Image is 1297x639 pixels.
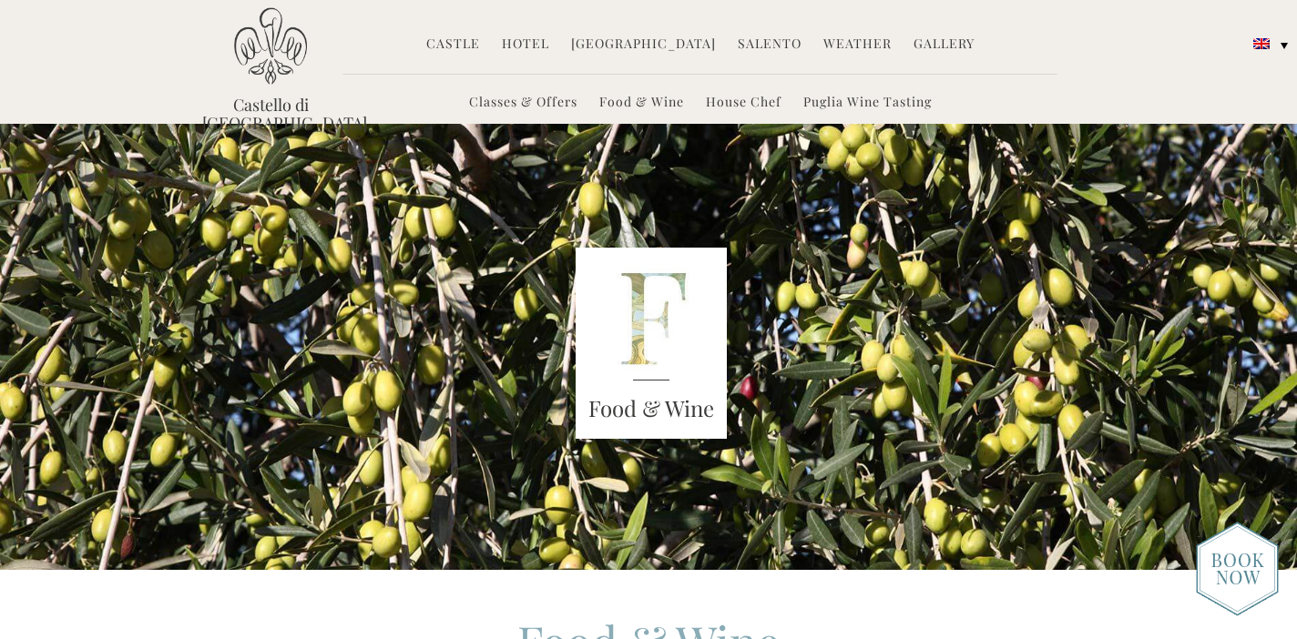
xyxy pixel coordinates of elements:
a: Castello di [GEOGRAPHIC_DATA] [202,96,339,132]
img: new-booknow.png [1196,522,1279,616]
a: Puglia Wine Tasting [803,93,932,114]
a: Castle [426,35,480,56]
img: Castello di Ugento [234,7,307,85]
a: House Chef [706,93,781,114]
a: Food & Wine [599,93,684,114]
a: Salento [738,35,802,56]
a: Gallery [914,35,975,56]
h3: Food & Wine [576,392,727,425]
a: [GEOGRAPHIC_DATA] [571,35,716,56]
a: Weather [823,35,892,56]
img: Unknown-14-1.jpeg [576,248,727,439]
a: Hotel [502,35,549,56]
a: Classes & Offers [469,93,577,114]
img: English [1253,38,1270,49]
